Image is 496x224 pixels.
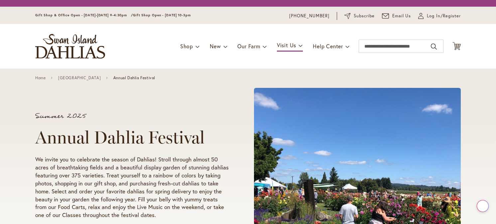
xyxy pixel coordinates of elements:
a: Subscribe [344,13,375,19]
a: store logo [35,34,105,59]
a: [GEOGRAPHIC_DATA] [58,76,101,80]
span: Gift Shop & Office Open - [DATE]-[DATE] 9-4:30pm / [35,13,133,17]
span: Email Us [392,13,411,19]
span: Help Center [313,43,343,50]
span: New [210,43,221,50]
span: Shop [180,43,193,50]
a: Email Us [382,13,411,19]
a: [PHONE_NUMBER] [289,13,329,19]
span: Subscribe [354,13,375,19]
span: Gift Shop Open - [DATE] 10-3pm [133,13,191,17]
p: Summer 2025 [35,113,229,119]
h1: Annual Dahlia Festival [35,127,229,147]
a: Home [35,76,46,80]
button: Search [431,41,437,52]
p: We invite you to celebrate the season of Dahlias! Stroll through almost 50 acres of breathtaking ... [35,155,229,219]
span: Log In/Register [427,13,461,19]
span: Visit Us [277,42,296,49]
a: Log In/Register [418,13,461,19]
span: Annual Dahlia Festival [113,76,155,80]
span: Our Farm [237,43,260,50]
